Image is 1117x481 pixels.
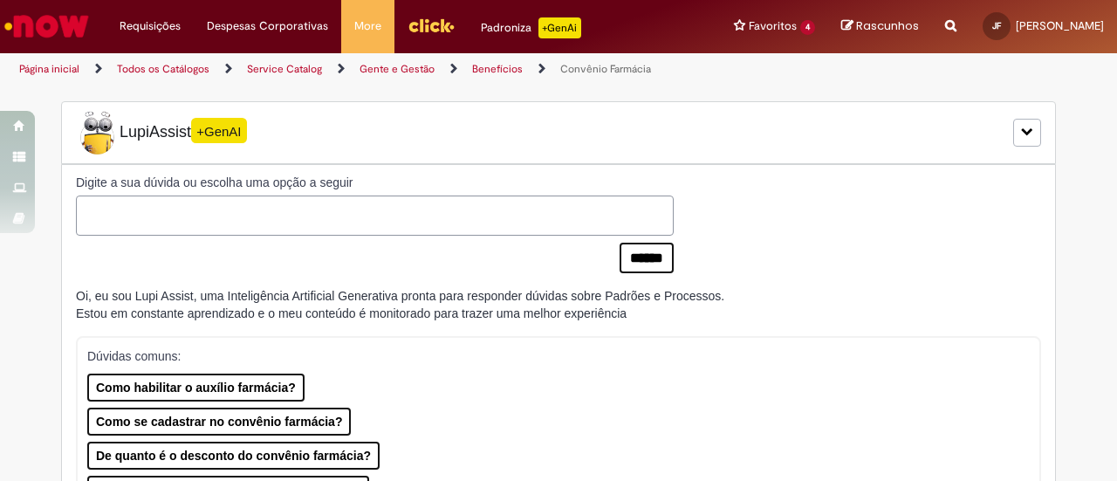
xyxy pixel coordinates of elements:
a: Service Catalog [247,62,322,76]
a: Gente e Gestão [360,62,435,76]
span: Rascunhos [856,17,919,34]
span: More [354,17,381,35]
button: Como habilitar o auxílio farmácia? [87,374,305,402]
span: [PERSON_NAME] [1016,18,1104,33]
p: Dúvidas comuns: [87,347,1017,365]
a: Página inicial [19,62,79,76]
span: JF [992,20,1001,31]
a: Todos os Catálogos [117,62,209,76]
span: 4 [800,20,815,35]
div: Padroniza [481,17,581,38]
a: Benefícios [472,62,523,76]
div: Oi, eu sou Lupi Assist, uma Inteligência Artificial Generativa pronta para responder dúvidas sobr... [76,287,724,322]
button: Como se cadastrar no convênio farmácia? [87,408,351,436]
span: Despesas Corporativas [207,17,328,35]
label: Digite a sua dúvida ou escolha uma opção a seguir [76,174,674,191]
button: De quanto é o desconto do convênio farmácia? [87,442,380,470]
span: Requisições [120,17,181,35]
span: +GenAI [191,118,247,143]
div: LupiLupiAssist+GenAI [61,101,1056,164]
img: Lupi [76,111,120,155]
span: LupiAssist [76,111,247,155]
ul: Trilhas de página [13,53,731,86]
p: +GenAi [538,17,581,38]
img: ServiceNow [2,9,92,44]
a: Rascunhos [841,18,919,35]
span: Favoritos [749,17,797,35]
img: click_logo_yellow_360x200.png [408,12,455,38]
a: Convênio Farmácia [560,62,651,76]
